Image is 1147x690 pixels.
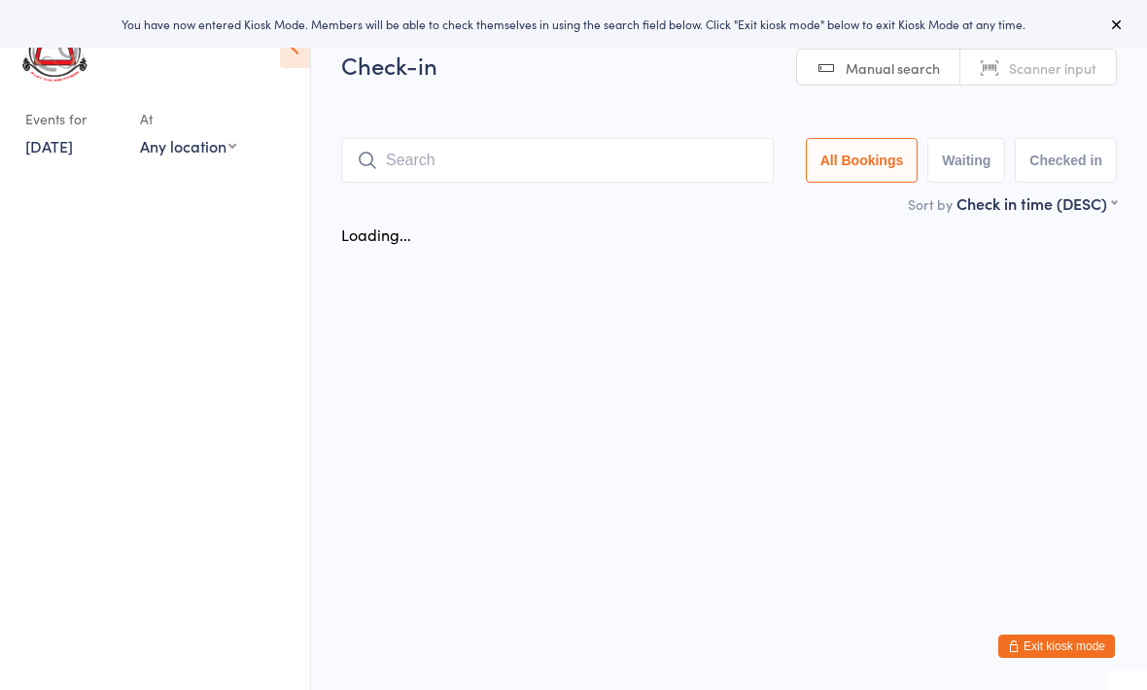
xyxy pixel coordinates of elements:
[998,635,1115,658] button: Exit kiosk mode
[25,135,73,156] a: [DATE]
[927,138,1005,183] button: Waiting
[341,224,411,245] div: Loading...
[140,135,236,156] div: Any location
[19,15,92,84] img: Art of Eight
[1015,138,1117,183] button: Checked in
[956,192,1117,214] div: Check in time (DESC)
[140,103,236,135] div: At
[341,138,774,183] input: Search
[806,138,919,183] button: All Bookings
[846,58,940,78] span: Manual search
[908,194,953,214] label: Sort by
[31,16,1116,32] div: You have now entered Kiosk Mode. Members will be able to check themselves in using the search fie...
[341,49,1117,81] h2: Check-in
[25,103,121,135] div: Events for
[1009,58,1096,78] span: Scanner input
